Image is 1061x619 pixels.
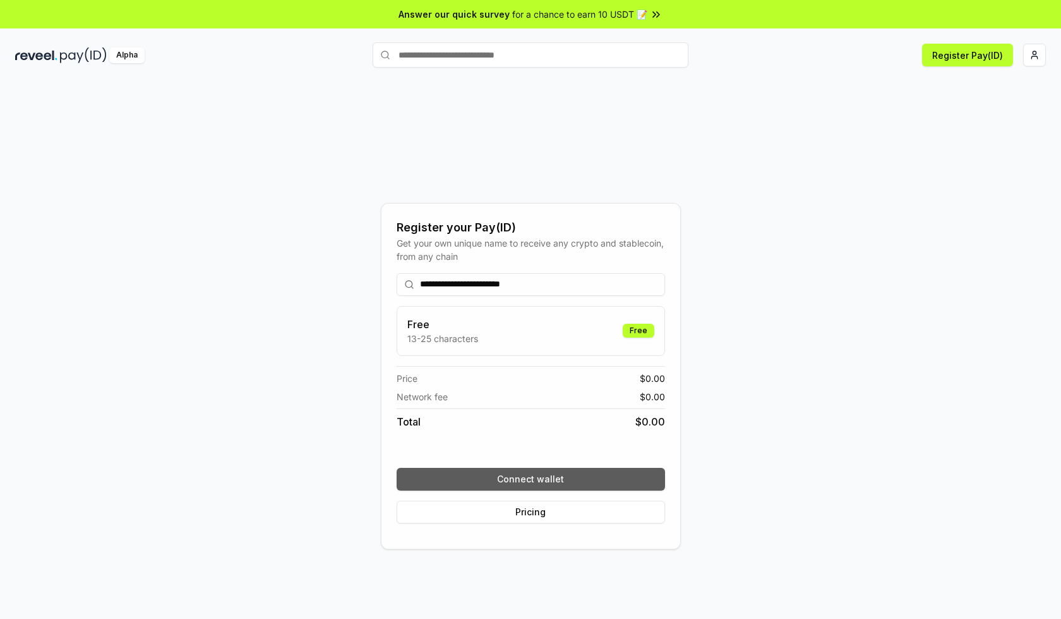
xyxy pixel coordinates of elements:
div: Alpha [109,47,145,63]
div: Register your Pay(ID) [397,219,665,236]
button: Pricing [397,501,665,524]
span: Network fee [397,390,448,403]
span: Total [397,414,421,429]
span: $ 0.00 [635,414,665,429]
img: reveel_dark [15,47,57,63]
span: Price [397,372,417,385]
h3: Free [407,317,478,332]
div: Get your own unique name to receive any crypto and stablecoin, from any chain [397,236,665,263]
img: pay_id [60,47,107,63]
button: Connect wallet [397,468,665,491]
span: $ 0.00 [640,390,665,403]
span: $ 0.00 [640,372,665,385]
button: Register Pay(ID) [922,44,1013,66]
span: Answer our quick survey [399,8,510,21]
p: 13-25 characters [407,332,478,345]
div: Free [623,324,654,338]
span: for a chance to earn 10 USDT 📝 [512,8,647,21]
